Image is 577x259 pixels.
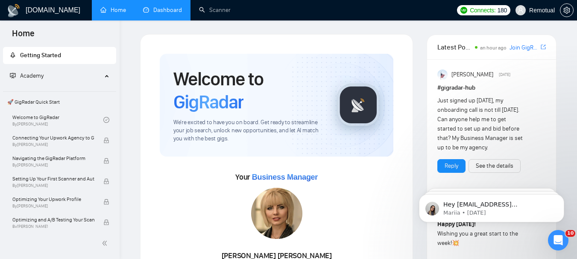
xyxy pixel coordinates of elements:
span: Setting Up Your First Scanner and Auto-Bidder [12,175,94,183]
span: lock [103,199,109,205]
span: Latest Posts from the GigRadar Community [437,42,472,52]
a: Join GigRadar Slack Community [510,43,539,52]
span: export [541,44,546,50]
a: Welcome to GigRadarBy[PERSON_NAME] [12,111,103,129]
span: Academy [20,72,44,79]
span: By [PERSON_NAME] [12,142,94,147]
button: setting [560,3,574,17]
span: 💥 [452,239,459,247]
h1: Welcome to [173,67,323,113]
button: See the details [469,159,521,173]
div: Just signed up [DATE], my onboarding call is not till [DATE]. Can anyone help me to get started t... [437,96,524,152]
span: Academy [10,72,44,79]
span: check-circle [103,117,109,123]
img: Anisuzzaman Khan [437,70,448,80]
img: logo [7,4,21,17]
a: Reply [445,161,458,171]
span: double-left [102,239,110,247]
span: GigRadar [173,90,243,113]
span: By [PERSON_NAME] [12,204,94,209]
span: lock [103,137,109,143]
span: [PERSON_NAME] [451,70,493,79]
span: By [PERSON_NAME] [12,183,94,188]
li: Getting Started [3,47,116,64]
span: Connects: [470,6,495,15]
span: Connecting Your Upwork Agency to GigRadar [12,134,94,142]
span: [DATE] [499,71,510,79]
span: Navigating the GigRadar Platform [12,154,94,163]
span: Optimizing and A/B Testing Your Scanner for Better Results [12,215,94,224]
img: 1687087754432-193.jpg [251,188,302,239]
img: upwork-logo.png [460,7,467,14]
span: user [518,7,524,13]
h1: # gigradar-hub [437,83,546,93]
a: homeHome [100,6,126,14]
img: gigradar-logo.png [337,84,380,126]
span: lock [103,158,109,164]
a: searchScanner [199,6,231,14]
a: export [541,43,546,51]
span: Optimizing Your Upwork Profile [12,195,94,204]
a: setting [560,7,574,14]
span: an hour ago [480,45,507,51]
span: Business Manager [252,173,318,181]
span: By [PERSON_NAME] [12,163,94,168]
span: Your [235,172,318,182]
span: lock [103,178,109,184]
a: dashboardDashboard [143,6,182,14]
span: We're excited to have you on board. Get ready to streamline your job search, unlock new opportuni... [173,119,323,143]
iframe: Intercom notifications message [406,176,577,236]
span: Getting Started [20,52,61,59]
span: 180 [498,6,507,15]
span: 10 [565,230,575,237]
span: By [PERSON_NAME] [12,224,94,229]
span: 🚀 GigRadar Quick Start [4,93,115,111]
span: lock [103,219,109,225]
span: rocket [10,52,16,58]
button: Reply [437,159,466,173]
iframe: Intercom live chat [548,230,568,250]
a: See the details [476,161,513,171]
span: fund-projection-screen [10,73,16,79]
span: Home [5,27,41,45]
